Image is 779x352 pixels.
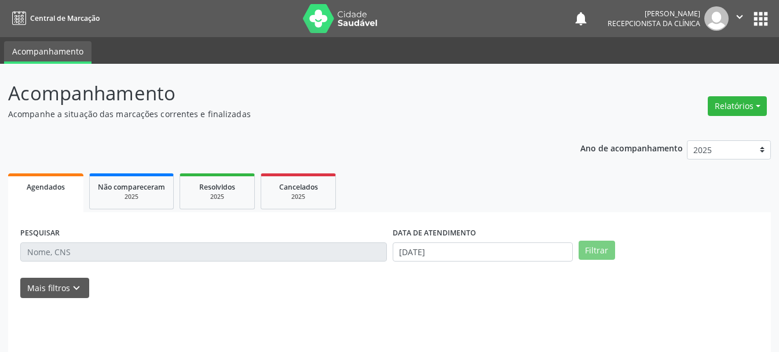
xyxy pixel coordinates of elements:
button: notifications [573,10,589,27]
div: 2025 [188,193,246,201]
div: 2025 [98,193,165,201]
a: Acompanhamento [4,41,92,64]
button: Filtrar [579,241,615,260]
div: [PERSON_NAME] [608,9,700,19]
button: Mais filtroskeyboard_arrow_down [20,278,89,298]
span: Recepcionista da clínica [608,19,700,28]
i:  [733,10,746,23]
input: Selecione um intervalo [393,242,573,262]
span: Central de Marcação [30,13,100,23]
span: Resolvidos [199,182,235,192]
button: apps [751,9,771,29]
p: Acompanhamento [8,79,542,108]
i: keyboard_arrow_down [70,282,83,295]
img: img [704,6,729,31]
p: Acompanhe a situação das marcações correntes e finalizadas [8,108,542,120]
label: DATA DE ATENDIMENTO [393,224,476,242]
div: 2025 [269,193,327,201]
button: Relatórios [708,96,767,116]
input: Nome, CNS [20,242,387,262]
span: Cancelados [279,182,318,192]
p: Ano de acompanhamento [580,140,683,155]
span: Agendados [27,182,65,192]
span: Não compareceram [98,182,165,192]
a: Central de Marcação [8,9,100,28]
label: PESQUISAR [20,224,60,242]
button:  [729,6,751,31]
